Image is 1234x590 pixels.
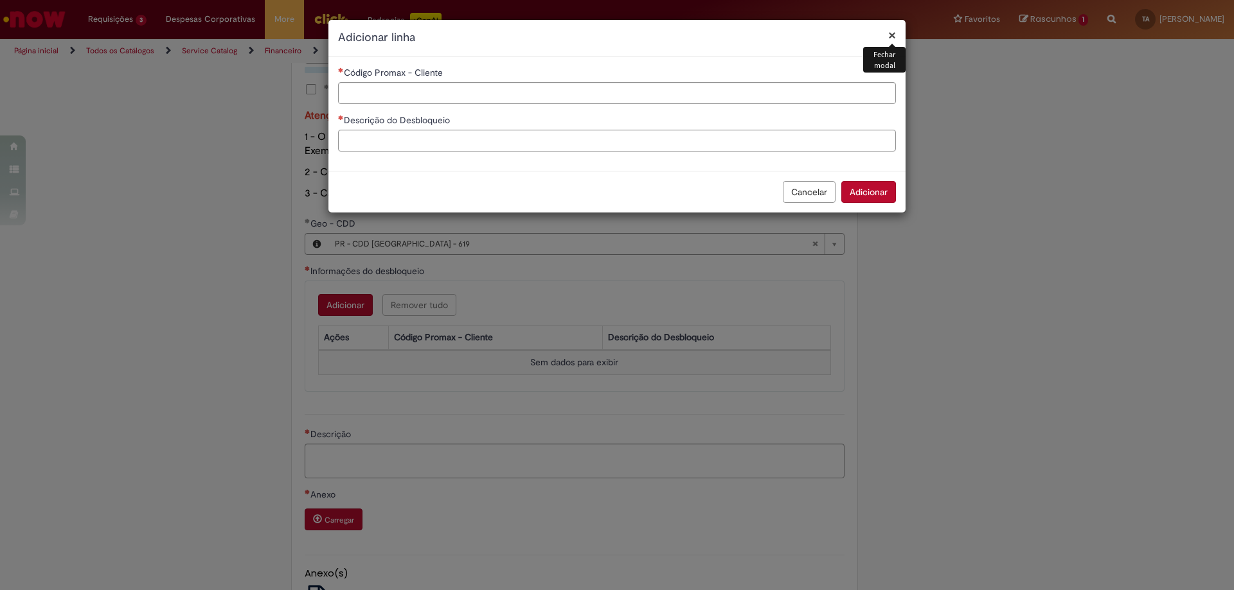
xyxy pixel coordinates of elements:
[344,114,452,126] span: Descrição do Desbloqueio
[338,130,896,152] input: Descrição do Desbloqueio
[783,181,836,203] button: Cancelar
[344,67,445,78] span: Código Promax - Cliente
[888,28,896,42] button: Fechar modal
[338,82,896,104] input: Código Promax - Cliente
[841,181,896,203] button: Adicionar
[338,115,344,120] span: Necessários
[338,30,896,46] h2: Adicionar linha
[338,67,344,73] span: Necessários
[863,47,906,73] div: Fechar modal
